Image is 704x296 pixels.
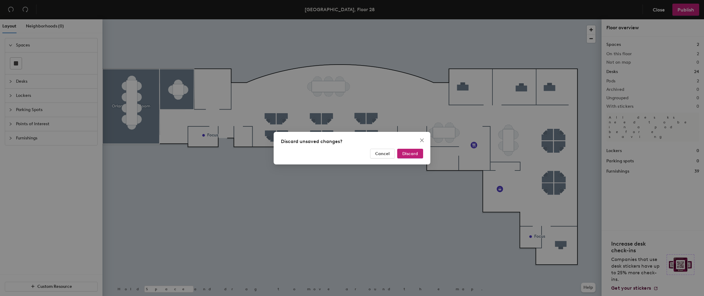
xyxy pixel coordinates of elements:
[281,138,423,145] div: Discard unsaved changes?
[375,151,390,156] span: Cancel
[370,149,395,158] button: Cancel
[420,138,424,143] span: close
[397,149,423,158] button: Discard
[402,151,418,156] span: Discard
[417,138,427,143] span: Close
[417,135,427,145] button: Close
